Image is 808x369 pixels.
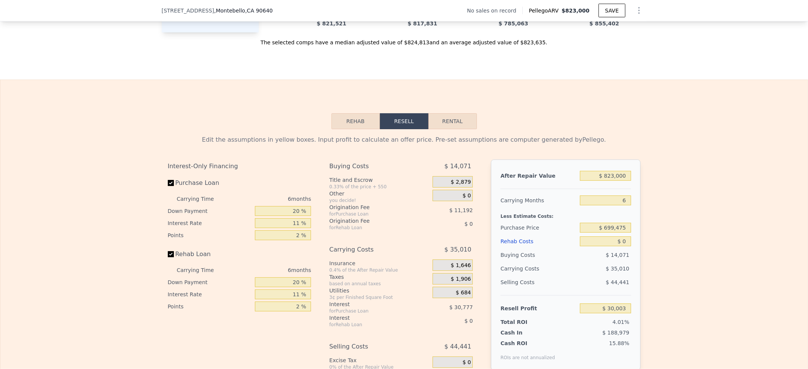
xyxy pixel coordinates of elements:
span: $ 188,979 [602,330,629,336]
button: Rental [428,113,477,129]
span: [STREET_ADDRESS] [162,7,214,14]
div: Selling Costs [500,275,577,289]
span: $ 0 [464,221,473,227]
div: ROIs are not annualized [500,347,555,361]
button: Resell [380,113,428,129]
div: for Purchase Loan [329,211,414,217]
span: $ 1,906 [451,276,471,283]
div: 6 months [229,264,311,276]
div: based on annual taxes [329,281,430,287]
span: 4.01% [613,319,629,325]
div: Resell Profit [500,302,577,315]
span: $ 11,192 [449,207,473,213]
span: , Montebello [214,7,273,14]
span: $ 1,646 [451,262,471,269]
button: Show Options [631,3,647,18]
div: Carrying Costs [329,243,414,256]
div: Points [168,300,252,313]
span: $ 684 [456,289,471,296]
span: $ 785,063 [499,20,528,27]
div: Interest [329,300,414,308]
div: Interest Rate [168,288,252,300]
div: Cash In [500,329,548,336]
button: Rehab [331,113,380,129]
div: for Rehab Loan [329,322,414,328]
div: Title and Escrow [329,176,430,184]
div: Origination Fee [329,203,414,211]
span: $ 2,879 [451,179,471,186]
span: Pellego ARV [529,7,562,14]
span: $ 0 [464,318,473,324]
div: for Rehab Loan [329,225,414,231]
div: for Purchase Loan [329,308,414,314]
div: Total ROI [500,318,548,326]
div: No sales on record [467,7,522,14]
span: $ 855,402 [589,20,619,27]
div: Buying Costs [500,248,577,262]
div: Purchase Price [500,221,577,235]
div: Interest [329,314,414,322]
div: The selected comps have a median adjusted value of $824,813 and an average adjusted value of $823... [162,33,647,46]
div: Carrying Costs [500,262,548,275]
span: $ 14,071 [606,252,629,258]
span: $ 35,010 [606,266,629,272]
button: SAVE [599,4,625,17]
span: $ 817,831 [408,20,437,27]
div: Down Payment [168,205,252,217]
div: 3¢ per Finished Square Foot [329,294,430,300]
div: Carrying Time [177,264,226,276]
input: Purchase Loan [168,180,174,186]
span: $ 44,441 [444,340,471,353]
div: Insurance [329,260,430,267]
div: Interest-Only Financing [168,159,311,173]
span: $ 0 [463,192,471,199]
span: $ 44,441 [606,279,629,285]
div: Origination Fee [329,217,414,225]
label: Rehab Loan [168,247,252,261]
span: , CA 90640 [245,8,273,14]
div: Utilities [329,287,430,294]
div: Points [168,229,252,241]
span: $ 821,521 [317,20,346,27]
span: $ 14,071 [444,159,471,173]
div: Rehab Costs [500,235,577,248]
div: Taxes [329,273,430,281]
div: Other [329,190,430,197]
div: Excise Tax [329,356,430,364]
div: 6 months [229,193,311,205]
div: Interest Rate [168,217,252,229]
input: Rehab Loan [168,251,174,257]
span: 15.88% [609,340,629,346]
div: Edit the assumptions in yellow boxes. Input profit to calculate an offer price. Pre-set assumptio... [168,135,641,144]
span: $ 35,010 [444,243,471,256]
div: you decide! [329,197,430,203]
div: Selling Costs [329,340,414,353]
span: $ 30,777 [449,304,473,310]
label: Purchase Loan [168,176,252,190]
div: After Repair Value [500,169,577,183]
span: $ 0 [463,359,471,366]
div: Cash ROI [500,339,555,347]
span: $823,000 [562,8,590,14]
div: 0.4% of the After Repair Value [329,267,430,273]
div: Buying Costs [329,159,414,173]
div: Down Payment [168,276,252,288]
div: Carrying Months [500,194,577,207]
div: Carrying Time [177,193,226,205]
div: Less Estimate Costs: [500,207,631,221]
div: 0.33% of the price + 550 [329,184,430,190]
